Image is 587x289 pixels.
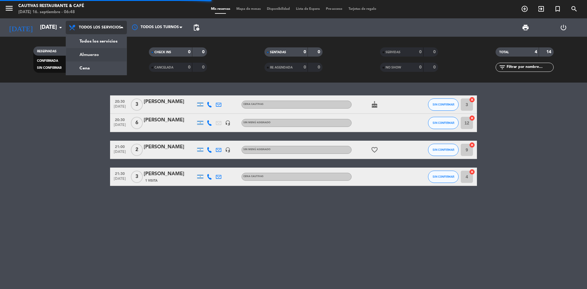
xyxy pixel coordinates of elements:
span: [DATE] [112,177,127,184]
span: TOTAL [499,51,509,54]
span: [DATE] [112,150,127,157]
i: headset_mic [225,120,231,126]
div: [PERSON_NAME] [144,143,196,151]
span: 3 [131,98,143,111]
i: add_circle_outline [521,5,528,13]
span: 20:30 [112,116,127,123]
div: [DATE] 16. septiembre - 06:48 [18,9,84,15]
strong: 4 [535,50,537,54]
i: search [570,5,578,13]
div: [PERSON_NAME] [144,98,196,106]
span: 2 [131,144,143,156]
span: SIN CONFIRMAR [433,103,454,106]
div: Cautivas Restaurante & Café [18,3,84,9]
span: [DATE] [112,105,127,112]
span: 1 Visita [145,178,157,183]
i: turned_in_not [554,5,561,13]
span: SIN CONFIRMAR [37,66,61,69]
i: cancel [469,142,475,148]
i: menu [5,4,14,13]
span: CONFIRMADA [37,59,58,62]
span: 21:30 [112,170,127,177]
span: Sin menú asignado [243,121,271,124]
i: favorite_border [371,146,378,154]
span: Cena Cautivas [243,175,264,178]
span: Tarjetas de regalo [345,7,379,11]
i: cancel [469,115,475,121]
strong: 0 [433,50,437,54]
span: Cena Cautivas [243,103,264,106]
i: exit_to_app [537,5,545,13]
strong: 0 [419,65,422,69]
input: Filtrar por nombre... [506,64,553,71]
strong: 0 [202,65,206,69]
i: headset_mic [225,147,231,153]
span: Todos los servicios [79,25,121,30]
div: [PERSON_NAME] [144,116,196,124]
strong: 0 [202,50,206,54]
span: pending_actions [193,24,200,31]
strong: 0 [304,50,306,54]
button: SIN CONFIRMAR [428,171,459,183]
i: filter_list [499,64,506,71]
button: menu [5,4,14,15]
button: SIN CONFIRMAR [428,98,459,111]
span: NO SHOW [386,66,401,69]
span: SIN CONFIRMAR [433,148,454,151]
span: 21:00 [112,143,127,150]
span: Disponibilidad [264,7,293,11]
i: cancel [469,169,475,175]
button: SIN CONFIRMAR [428,144,459,156]
a: Todos los servicios [66,35,127,48]
a: Cena [66,61,127,75]
strong: 14 [546,50,552,54]
span: RESERVADAS [37,50,57,53]
span: Mapa de mesas [233,7,264,11]
span: SIN CONFIRMAR [433,175,454,178]
div: LOG OUT [545,18,582,37]
span: 20:30 [112,98,127,105]
i: arrow_drop_down [57,24,64,31]
span: print [522,24,529,31]
span: 3 [131,171,143,183]
i: cake [371,101,378,108]
span: SENTADAS [270,51,286,54]
span: [DATE] [112,123,127,130]
span: CHECK INS [154,51,171,54]
strong: 0 [433,65,437,69]
span: 6 [131,117,143,129]
strong: 0 [188,65,190,69]
a: Almuerzo [66,48,127,61]
span: Pre-acceso [323,7,345,11]
span: RE AGENDADA [270,66,293,69]
strong: 0 [188,50,190,54]
span: Lista de Espera [293,7,323,11]
span: SIN CONFIRMAR [433,121,454,124]
span: Mis reservas [208,7,233,11]
i: cancel [469,97,475,103]
span: CANCELADA [154,66,173,69]
div: [PERSON_NAME] [144,170,196,178]
button: SIN CONFIRMAR [428,117,459,129]
span: SERVIDAS [386,51,401,54]
strong: 0 [419,50,422,54]
i: power_settings_new [560,24,567,31]
strong: 0 [318,50,321,54]
span: Sin menú asignado [243,148,271,151]
strong: 0 [318,65,321,69]
strong: 0 [304,65,306,69]
i: [DATE] [5,21,37,34]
